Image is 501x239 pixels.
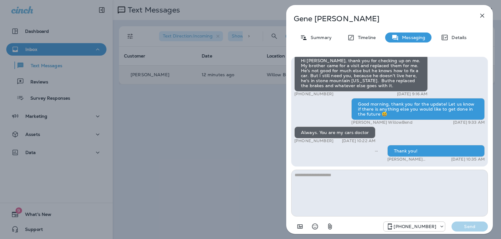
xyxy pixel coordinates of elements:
[355,35,376,40] p: Timeline
[375,148,378,153] span: Sent
[309,220,321,233] button: Select an emoji
[387,145,485,157] div: Thank you!
[294,14,465,23] p: Gene [PERSON_NAME]
[387,157,446,162] p: [PERSON_NAME] WillowBend
[351,98,485,120] div: Good morning, thank you for the update! Let us know if there is anything else you would like to g...
[294,220,306,233] button: Add in a premade template
[294,55,428,92] div: Hi [PERSON_NAME], thank you for checking up on me. My brother came for a visit and replaced them ...
[394,224,436,229] p: [PHONE_NUMBER]
[294,92,333,97] p: [PHONE_NUMBER]
[294,138,333,143] p: [PHONE_NUMBER]
[399,35,425,40] p: Messaging
[307,35,332,40] p: Summary
[451,157,485,162] p: [DATE] 10:35 AM
[384,223,445,230] div: +1 (813) 497-4455
[342,138,375,143] p: [DATE] 10:22 AM
[397,92,428,97] p: [DATE] 9:16 AM
[453,120,485,125] p: [DATE] 9:33 AM
[294,127,375,138] div: Always. You are my cars doctor
[351,120,412,125] p: [PERSON_NAME] WillowBend
[448,35,467,40] p: Details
